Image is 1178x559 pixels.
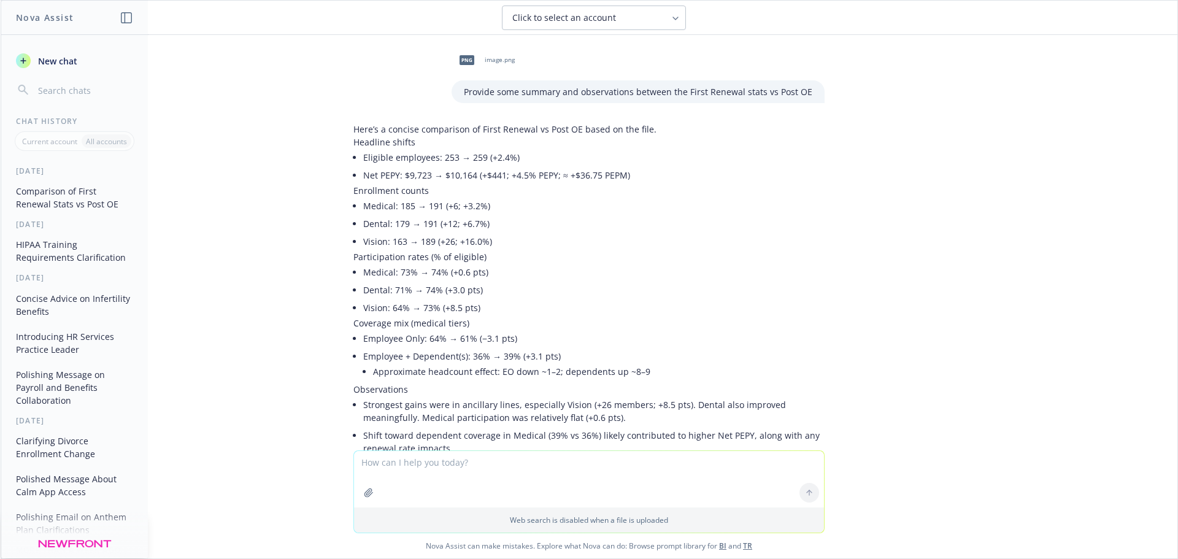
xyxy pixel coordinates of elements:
li: Dental: 71% → 74% (+3.0 pts) [363,281,825,299]
div: [DATE] [1,415,148,426]
button: Polishing Message on Payroll and Benefits Collaboration [11,364,138,411]
button: Polished Message About Calm App Access [11,469,138,502]
li: Vision: 64% → 73% (+8.5 pts) [363,299,825,317]
p: Coverage mix (medical tiers) [353,317,825,330]
div: Chat History [1,116,148,126]
div: [DATE] [1,272,148,283]
div: [DATE] [1,166,148,176]
h1: Nova Assist [16,11,74,24]
li: Vision: 163 → 189 (+26; +16.0%) [363,233,825,250]
button: Clarifying Divorce Enrollment Change [11,431,138,464]
li: Net PEPY: $9,723 → $10,164 (+$441; +4.5% PEPY; ≈ +$36.75 PEPM) [363,166,825,184]
a: TR [743,541,752,551]
li: Medical: 73% → 74% (+0.6 pts) [363,263,825,281]
span: image.png [485,56,515,64]
p: Here’s a concise comparison of First Renewal vs Post OE based on the file. [353,123,825,136]
button: Concise Advice on Infertility Benefits [11,288,138,322]
a: BI [719,541,726,551]
button: HIPAA Training Requirements Clarification [11,234,138,268]
span: Nova Assist can make mistakes. Explore what Nova can do: Browse prompt library for and [6,533,1172,558]
li: Employee Only: 64% → 61% (−3.1 pts) [363,330,825,347]
p: Provide some summary and observations between the First Renewal stats vs Post OE [464,85,812,98]
p: All accounts [86,136,127,147]
p: Observations [353,383,825,396]
li: Strongest gains were in ancillary lines, especially Vision (+26 members; +8.5 pts). Dental also i... [363,396,825,426]
p: Web search is disabled when a file is uploaded [361,515,817,525]
li: Medical: 185 → 191 (+6; +3.2%) [363,197,825,215]
span: png [460,55,474,64]
li: Approximate headcount effect: EO down ~1–2; dependents up ~8–9 [373,363,825,380]
div: pngimage.png [452,45,517,75]
button: Click to select an account [502,6,686,30]
li: Eligible employees: 253 → 259 (+2.4%) [363,148,825,166]
div: More than a week ago [1,545,148,555]
p: Current account [22,136,77,147]
input: Search chats [36,82,133,99]
p: Headline shifts [353,136,825,148]
li: Shift toward dependent coverage in Medical (39% vs 36%) likely contributed to higher Net PEPY, al... [363,426,825,457]
button: Introducing HR Services Practice Leader [11,326,138,360]
p: Enrollment counts [353,184,825,197]
li: Employee + Dependent(s): 36% → 39% (+3.1 pts) [363,347,825,383]
span: New chat [36,55,77,67]
li: Dental: 179 → 191 (+12; +6.7%) [363,215,825,233]
button: Comparison of First Renewal Stats vs Post OE [11,181,138,214]
button: Polishing Email on Anthem Plan Clarifications [11,507,138,540]
span: Click to select an account [512,12,616,24]
p: Participation rates (% of eligible) [353,250,825,263]
div: [DATE] [1,219,148,229]
button: New chat [11,50,138,72]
